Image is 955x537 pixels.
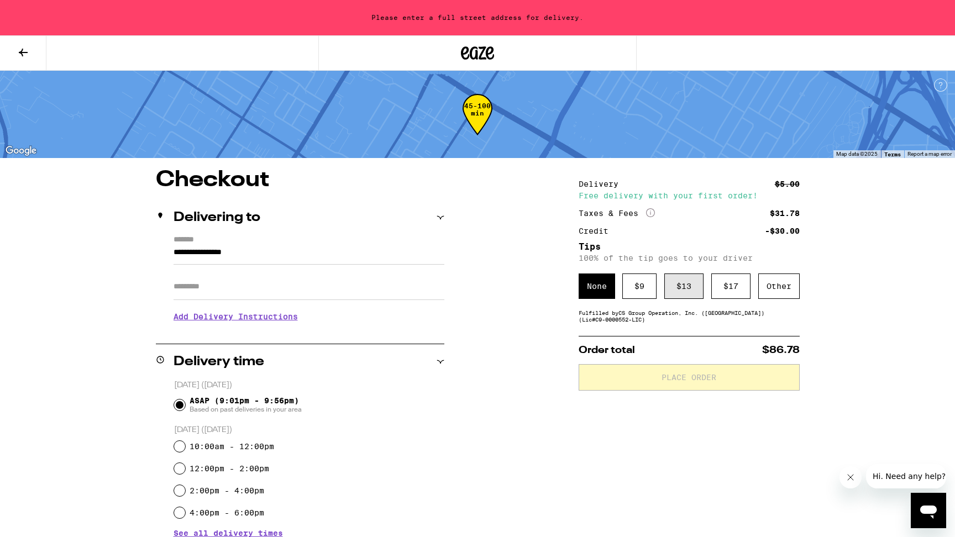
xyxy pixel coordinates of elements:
span: Based on past deliveries in your area [190,405,302,414]
span: Place Order [662,373,716,381]
h2: Delivery time [174,355,264,368]
label: 2:00pm - 4:00pm [190,486,264,495]
span: ASAP (9:01pm - 9:56pm) [190,396,302,414]
a: Terms [884,151,901,157]
div: Other [758,273,800,299]
div: -$30.00 [765,227,800,235]
div: $31.78 [770,209,800,217]
a: Report a map error [907,151,952,157]
div: Delivery [579,180,626,188]
span: Map data ©2025 [836,151,878,157]
label: 12:00pm - 2:00pm [190,464,269,473]
p: 100% of the tip goes to your driver [579,254,800,262]
div: $ 17 [711,273,751,299]
label: 4:00pm - 6:00pm [190,508,264,517]
h2: Delivering to [174,211,260,224]
img: Google [3,144,39,158]
span: Order total [579,345,635,355]
div: $ 9 [622,273,657,299]
div: Free delivery with your first order! [579,192,800,199]
button: Place Order [579,364,800,391]
h3: Add Delivery Instructions [174,304,444,329]
span: $86.78 [762,345,800,355]
div: Taxes & Fees [579,208,655,218]
div: $5.00 [775,180,800,188]
div: 45-100 min [463,102,492,144]
a: Open this area in Google Maps (opens a new window) [3,144,39,158]
iframe: Message from company [866,464,946,488]
iframe: Close message [839,466,862,488]
p: [DATE] ([DATE]) [174,380,444,391]
iframe: Button to launch messaging window [911,493,946,528]
div: Fulfilled by CS Group Operation, Inc. ([GEOGRAPHIC_DATA]) (Lic# C9-0000552-LIC ) [579,309,800,323]
p: [DATE] ([DATE]) [174,425,444,435]
p: We'll contact you at [PHONE_NUMBER] when we arrive [174,329,444,338]
button: See all delivery times [174,529,283,537]
h5: Tips [579,243,800,251]
label: 10:00am - 12:00pm [190,442,274,451]
div: $ 13 [664,273,704,299]
div: Credit [579,227,616,235]
h1: Checkout [156,169,444,191]
div: None [579,273,615,299]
